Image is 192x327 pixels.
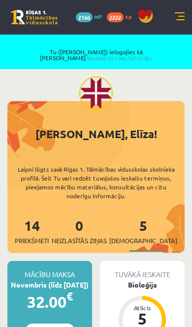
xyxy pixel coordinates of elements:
div: Atlicis [128,305,157,311]
span: Priekšmeti [15,236,49,246]
div: [PERSON_NAME], Elīza! [7,126,185,142]
div: Mācību maksa [7,261,92,280]
span: 2166 [76,12,93,22]
div: Bioloģija [100,280,185,290]
a: 0Neizlasītās ziņas [52,217,107,246]
span: xp [125,12,131,20]
span: Tu ([PERSON_NAME]) ielogojies kā [PERSON_NAME] [19,49,173,61]
div: Laipni lūgts savā Rīgas 1. Tālmācības vidusskolas skolnieka profilā. Šeit Tu vari redzēt tuvojošo... [7,165,185,200]
a: Rīgas 1. Tālmācības vidusskola [11,10,58,25]
span: [DEMOGRAPHIC_DATA] [109,236,177,246]
a: 14Priekšmeti [15,217,49,246]
div: Tuvākā ieskaite [100,261,185,280]
img: Elīza Tāre [79,76,113,110]
a: 5[DEMOGRAPHIC_DATA] [109,217,177,246]
div: 5 [128,311,157,327]
span: mP [94,12,102,20]
span: Neizlasītās ziņas [52,236,107,246]
span: € [66,289,73,303]
a: 2222 xp [107,12,136,20]
div: Novembris (līdz [DATE]) [7,280,92,290]
a: Atpakaļ uz savu lietotāju [86,54,152,62]
div: 32.00 [7,290,92,314]
span: 2222 [107,12,124,22]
